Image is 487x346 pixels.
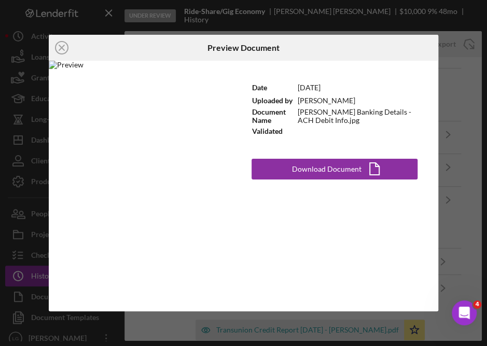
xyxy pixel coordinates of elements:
b: Date [252,83,267,92]
b: Document Name [252,107,286,124]
img: Preview [49,61,231,312]
h6: Preview Document [207,43,280,52]
b: Validated [252,127,283,135]
td: [PERSON_NAME] [297,94,418,107]
iframe: Intercom live chat [452,300,477,325]
b: Uploaded by [252,96,293,105]
td: [PERSON_NAME] Banking Details - ACH Debit Info.jpg [297,107,418,125]
div: Download Document [292,159,361,179]
td: [DATE] [297,81,418,94]
span: 4 [473,300,481,309]
button: Download Document [252,159,418,179]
